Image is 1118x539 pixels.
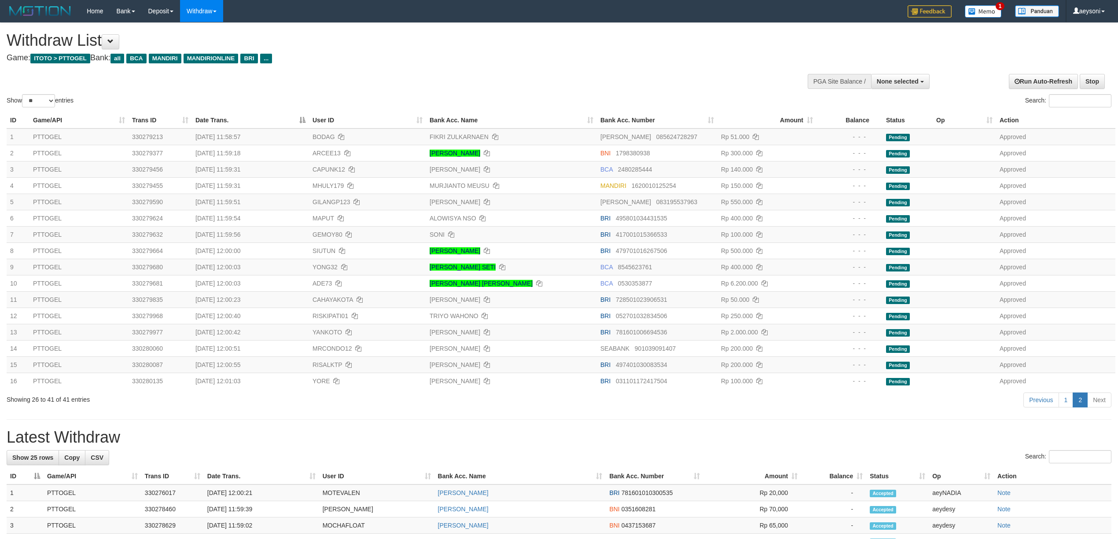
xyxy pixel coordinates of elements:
a: Note [997,506,1011,513]
span: Rp 50.000 [721,296,750,303]
span: BRI [600,361,610,368]
td: 1 [7,484,44,501]
span: Copy 031101172417504 to clipboard [616,378,667,385]
h1: Latest Withdraw [7,429,1111,446]
td: 7 [7,226,29,242]
td: PTTOGEL [29,275,129,291]
span: Pending [886,166,910,174]
th: Bank Acc. Number: activate to sort column ascending [606,468,703,484]
span: Copy 781601010300535 to clipboard [622,489,673,496]
span: Copy 901039091407 to clipboard [635,345,676,352]
span: Pending [886,345,910,353]
span: BRI [600,231,610,238]
div: - - - [820,377,879,385]
a: [PERSON_NAME] [430,378,480,385]
td: Rp 65,000 [703,517,801,534]
td: Approved [996,340,1115,356]
span: all [110,54,124,63]
div: - - - [820,198,879,206]
span: Pending [886,280,910,288]
th: Action [994,468,1111,484]
td: 11 [7,291,29,308]
span: BRI [600,215,610,222]
span: Rp 51.000 [721,133,750,140]
span: BODAG [313,133,335,140]
a: Next [1087,392,1111,407]
span: GILANGP123 [313,198,350,205]
span: ARCEE13 [313,150,341,157]
th: Game/API: activate to sort column ascending [44,468,141,484]
span: 330279456 [132,166,163,173]
span: YANKOTO [313,329,342,336]
th: Status: activate to sort column ascending [866,468,929,484]
a: [PERSON_NAME] [430,198,480,205]
td: Approved [996,128,1115,145]
span: Copy 0437153687 to clipboard [622,522,656,529]
a: FIKRI ZULKARNAEN [430,133,489,140]
div: - - - [820,328,879,337]
td: Approved [996,373,1115,389]
td: PTTOGEL [29,259,129,275]
label: Search: [1025,450,1111,463]
span: 330280135 [132,378,163,385]
span: [DATE] 11:59:56 [195,231,240,238]
span: BCA [600,264,613,271]
span: BRI [600,329,610,336]
div: - - - [820,181,879,190]
th: Trans ID: activate to sort column ascending [129,112,192,128]
span: Rp 400.000 [721,264,753,271]
span: BRI [600,312,610,319]
a: 1 [1059,392,1074,407]
span: MANDIRIONLINE [184,54,239,63]
span: Pending [886,150,910,158]
span: [DATE] 12:00:03 [195,280,240,287]
div: - - - [820,132,879,141]
td: 8 [7,242,29,259]
td: 6 [7,210,29,226]
span: MANDIRI [149,54,181,63]
span: Pending [886,378,910,385]
span: Copy 417001015366533 to clipboard [616,231,667,238]
th: Amount: activate to sort column ascending [717,112,816,128]
img: panduan.png [1015,5,1059,17]
span: [DATE] 12:00:03 [195,264,240,271]
td: 15 [7,356,29,373]
th: Date Trans.: activate to sort column descending [192,112,309,128]
a: [PERSON_NAME] [430,329,480,336]
td: 2 [7,501,44,517]
td: MOCHAFLOAT [319,517,434,534]
td: PTTOGEL [29,373,129,389]
th: Bank Acc. Name: activate to sort column ascending [434,468,606,484]
th: Trans ID: activate to sort column ascending [141,468,204,484]
span: Copy 495801034431535 to clipboard [616,215,667,222]
span: GEMOY80 [313,231,342,238]
td: 330278629 [141,517,204,534]
span: ... [260,54,272,63]
td: PTTOGEL [29,291,129,308]
span: BCA [126,54,146,63]
th: Game/API: activate to sort column ascending [29,112,129,128]
span: YONG32 [313,264,338,271]
span: Copy 497401030083534 to clipboard [616,361,667,368]
div: - - - [820,279,879,288]
span: Rp 150.000 [721,182,753,189]
td: Approved [996,308,1115,324]
span: Copy 0351608281 to clipboard [622,506,656,513]
span: Pending [886,264,910,271]
span: BRI [600,247,610,254]
img: Feedback.jpg [908,5,952,18]
span: Copy 085624728297 to clipboard [656,133,697,140]
div: - - - [820,344,879,353]
a: MURJIANTO MEUSU [430,182,489,189]
span: 1 [996,2,1005,10]
td: aeydesy [929,501,994,517]
a: [PERSON_NAME] [438,522,489,529]
td: [DATE] 11:59:39 [204,501,319,517]
span: [DATE] 12:00:40 [195,312,240,319]
td: Approved [996,161,1115,177]
td: PTTOGEL [29,308,129,324]
span: Copy [64,454,80,461]
td: Approved [996,242,1115,259]
td: 330276017 [141,484,204,501]
th: Amount: activate to sort column ascending [703,468,801,484]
